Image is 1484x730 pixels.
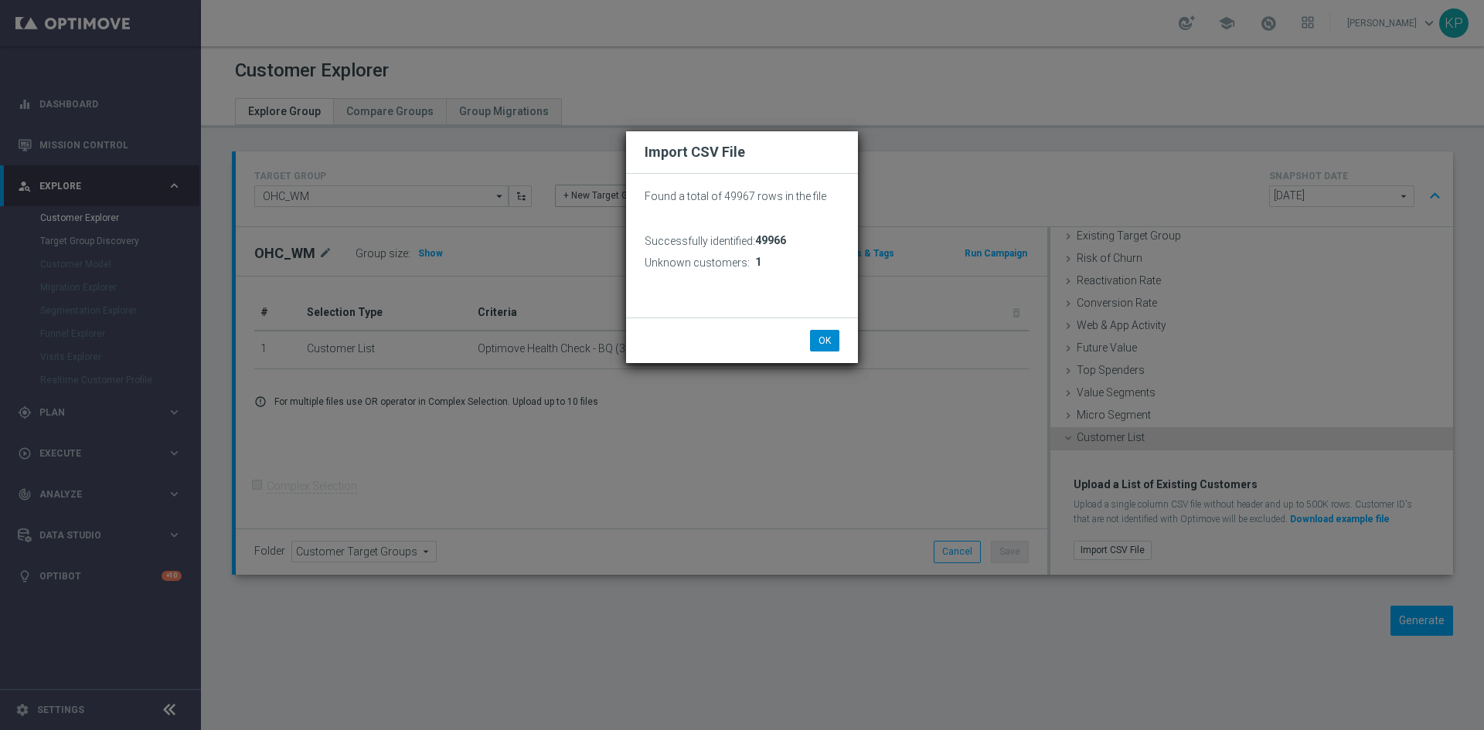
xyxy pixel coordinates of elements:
h2: Import CSV File [645,143,839,161]
h3: Unknown customers: [645,256,750,270]
span: 49966 [755,234,786,247]
button: OK [810,330,839,351]
p: Found a total of 49967 rows in the file [645,189,839,203]
h3: Successfully identified: [645,234,755,248]
span: 1 [755,256,761,269]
